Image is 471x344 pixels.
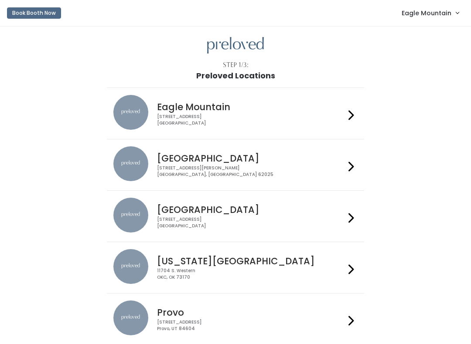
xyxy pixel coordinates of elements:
[157,114,345,126] div: [STREET_ADDRESS] [GEOGRAPHIC_DATA]
[113,146,148,181] img: preloved location
[7,7,61,19] button: Book Booth Now
[113,198,148,233] img: preloved location
[157,256,345,266] h4: [US_STATE][GEOGRAPHIC_DATA]
[113,300,357,337] a: preloved location Provo [STREET_ADDRESS]Provo, UT 84604
[402,8,451,18] span: Eagle Mountain
[157,216,345,229] div: [STREET_ADDRESS] [GEOGRAPHIC_DATA]
[113,95,357,132] a: preloved location Eagle Mountain [STREET_ADDRESS][GEOGRAPHIC_DATA]
[157,319,345,332] div: [STREET_ADDRESS] Provo, UT 84604
[196,71,275,80] h1: Preloved Locations
[157,165,345,178] div: [STREET_ADDRESS][PERSON_NAME] [GEOGRAPHIC_DATA], [GEOGRAPHIC_DATA] 62025
[7,3,61,23] a: Book Booth Now
[207,37,264,54] img: preloved logo
[113,198,357,235] a: preloved location [GEOGRAPHIC_DATA] [STREET_ADDRESS][GEOGRAPHIC_DATA]
[157,205,345,215] h4: [GEOGRAPHIC_DATA]
[113,300,148,335] img: preloved location
[157,153,345,163] h4: [GEOGRAPHIC_DATA]
[157,268,345,280] div: 11704 S. Western OKC, OK 73170
[223,61,249,70] div: Step 1/3:
[157,102,345,112] h4: Eagle Mountain
[113,249,148,284] img: preloved location
[393,3,468,22] a: Eagle Mountain
[113,146,357,183] a: preloved location [GEOGRAPHIC_DATA] [STREET_ADDRESS][PERSON_NAME][GEOGRAPHIC_DATA], [GEOGRAPHIC_D...
[113,249,357,286] a: preloved location [US_STATE][GEOGRAPHIC_DATA] 11704 S. WesternOKC, OK 73170
[157,307,345,317] h4: Provo
[113,95,148,130] img: preloved location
